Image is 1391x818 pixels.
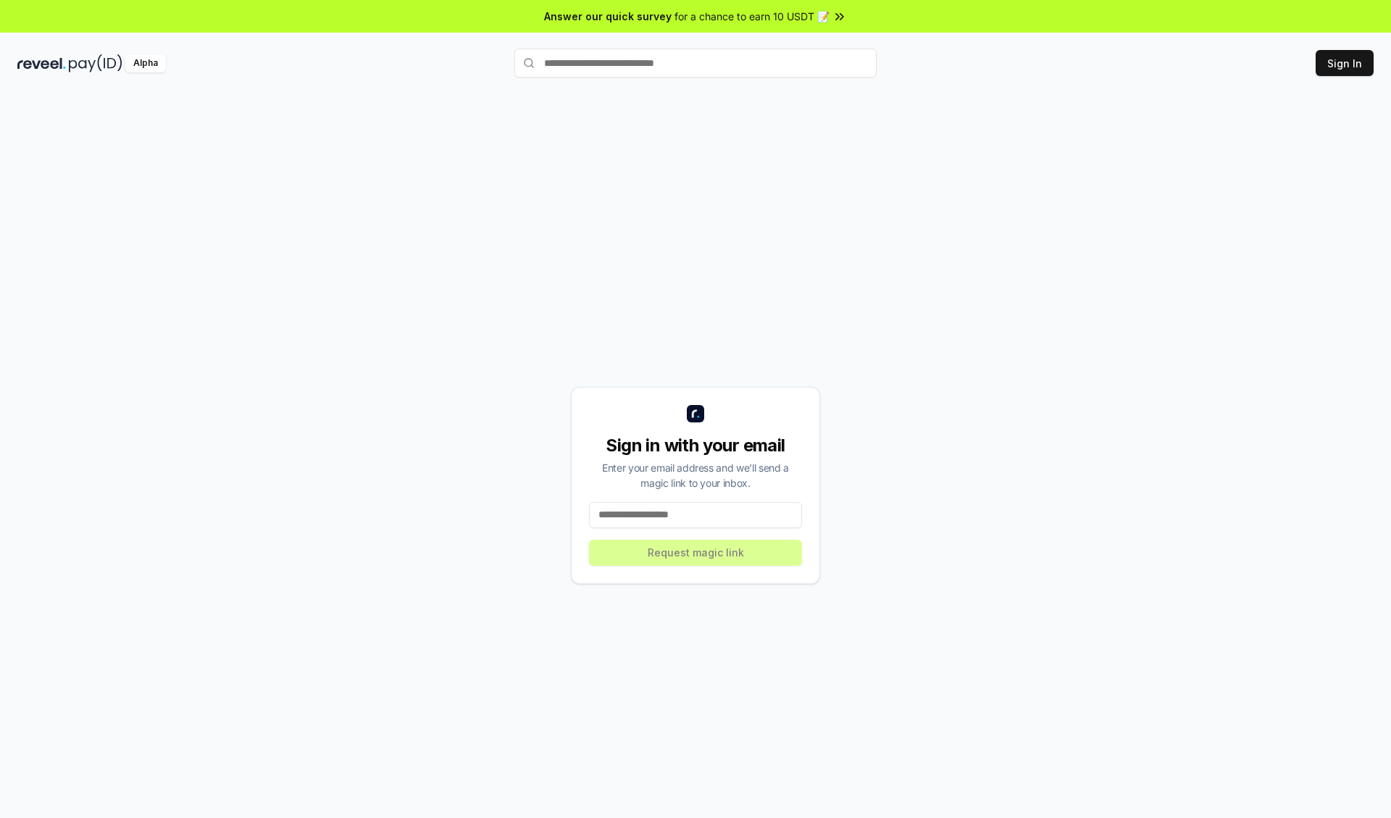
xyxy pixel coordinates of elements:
div: Alpha [125,54,166,72]
img: logo_small [687,405,704,422]
div: Sign in with your email [589,434,802,457]
span: for a chance to earn 10 USDT 📝 [674,9,830,24]
span: Answer our quick survey [544,9,672,24]
img: pay_id [69,54,122,72]
img: reveel_dark [17,54,66,72]
div: Enter your email address and we’ll send a magic link to your inbox. [589,460,802,491]
button: Sign In [1316,50,1374,76]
